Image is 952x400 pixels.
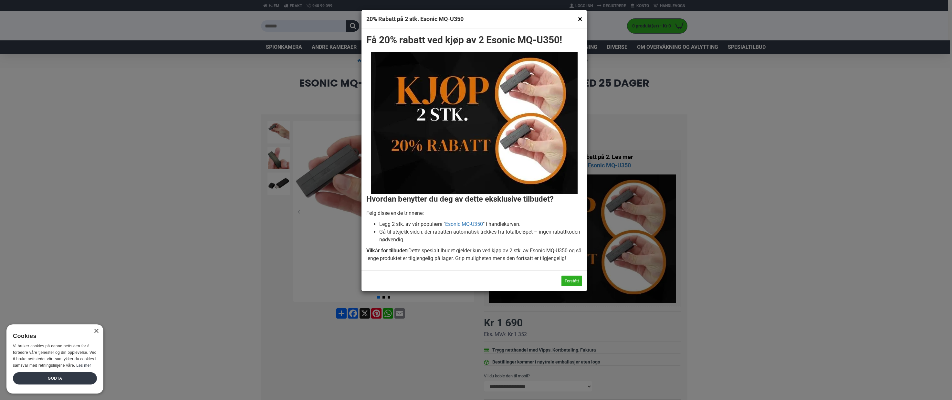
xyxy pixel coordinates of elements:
h4: 20% Rabatt på 2 stk. Esonic MQ-U350 [366,15,582,23]
h3: Hvordan benytter du deg av dette eksklusive tilbudet? [366,194,582,205]
li: Legg 2 stk. av vår populære " " i handlekurven. [379,220,582,228]
p: Dette spesialtilbudet gjelder kun ved kjøp av 2 stk. av Esonic MQ-U350 og så lenge produktet er t... [366,247,582,262]
p: Følg disse enkle trinnene: [366,209,582,217]
img: 20% rabatt ved Kjøp av 2 Esonic MQ-U350 [371,52,578,194]
button: Forstått [561,276,582,286]
h2: Få 20% rabatt ved kjøp av 2 Esonic MQ-U350! [366,33,582,47]
strong: Vilkår for tilbudet: [366,247,408,254]
li: Gå til utsjekk-siden, der rabatten automatisk trekkes fra totalbeløpet – ingen rabattkoden nødven... [379,228,582,244]
a: Esonic MQ-U350 [445,220,483,228]
button: × [578,15,582,23]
